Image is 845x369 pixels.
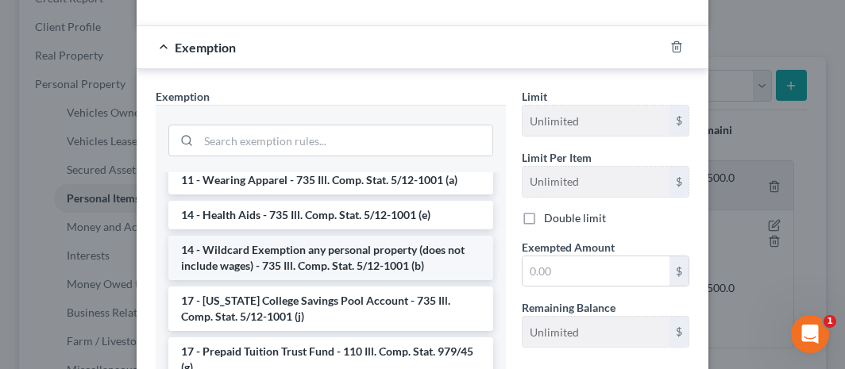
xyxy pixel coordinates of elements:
span: Limit [522,90,547,103]
li: 11 - Wearing Apparel - 735 Ill. Comp. Stat. 5/12-1001 (a) [168,166,493,194]
div: $ [669,106,689,136]
li: 14 - Wildcard Exemption any personal property (does not include wages) - 735 Ill. Comp. Stat. 5/1... [168,236,493,280]
div: $ [669,167,689,197]
div: $ [669,317,689,347]
input: Search exemption rules... [199,125,492,156]
div: $ [669,256,689,286]
label: Remaining Balance [522,299,615,316]
span: Exemption [175,40,236,55]
label: Double limit [544,210,606,226]
span: Exemption [156,90,210,103]
input: -- [523,167,669,197]
input: -- [523,317,669,347]
li: 17 - [US_STATE] College Savings Pool Account - 735 Ill. Comp. Stat. 5/12-1001 (j) [168,286,493,331]
label: Limit Per Item [522,149,592,166]
span: 1 [824,315,836,328]
iframe: Intercom live chat [791,315,829,353]
input: -- [523,106,669,136]
input: 0.00 [523,256,669,286]
li: 14 - Health Aids - 735 Ill. Comp. Stat. 5/12-1001 (e) [168,201,493,229]
span: Exempted Amount [522,240,615,254]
